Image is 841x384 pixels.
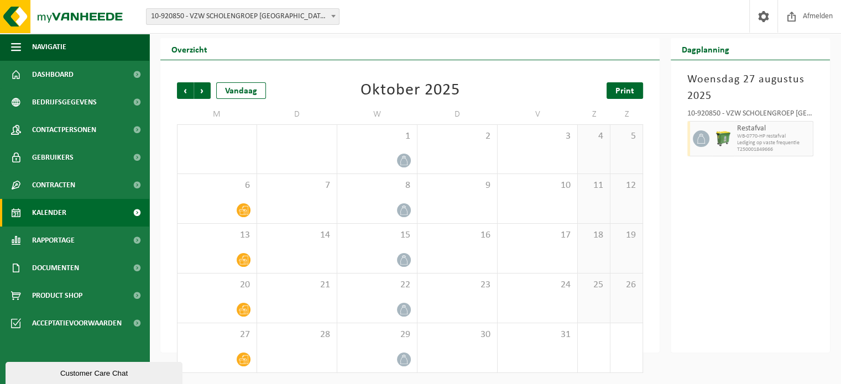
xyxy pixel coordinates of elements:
span: Contracten [32,171,75,199]
span: 14 [263,229,331,241]
span: 31 [503,329,572,341]
span: Gebruikers [32,144,74,171]
span: Dashboard [32,61,74,88]
td: M [177,104,257,124]
span: Volgende [194,82,211,99]
span: Product Shop [32,282,82,309]
div: 10-920850 - VZW SCHOLENGROEP [GEOGRAPHIC_DATA] CAMPUS [PERSON_NAME] [687,110,813,121]
span: 11 [583,180,604,192]
td: Z [578,104,610,124]
div: Vandaag [216,82,266,99]
span: Rapportage [32,227,75,254]
span: 8 [343,180,411,192]
td: W [337,104,417,124]
span: Vorige [177,82,194,99]
h2: Overzicht [160,38,218,60]
span: WB-0770-HP restafval [737,133,810,140]
span: 18 [583,229,604,241]
span: Lediging op vaste frequentie [737,140,810,146]
span: 23 [423,279,492,291]
span: 7 [263,180,331,192]
span: 4 [583,130,604,143]
td: D [257,104,337,124]
div: Oktober 2025 [361,82,460,99]
span: 15 [343,229,411,241]
a: Print [607,82,643,99]
span: Kalender [32,199,66,227]
span: 27 [183,329,251,341]
span: 9 [423,180,492,192]
h2: Dagplanning [671,38,740,60]
iframe: chat widget [6,360,185,384]
span: 6 [183,180,251,192]
span: 5 [616,130,637,143]
span: 25 [583,279,604,291]
span: 17 [503,229,572,241]
span: 10 [503,180,572,192]
span: Documenten [32,254,79,282]
span: Contactpersonen [32,116,96,144]
span: 20 [183,279,251,291]
span: 12 [616,180,637,192]
td: D [417,104,498,124]
span: 28 [263,329,331,341]
span: 10-920850 - VZW SCHOLENGROEP SINT-MICHIEL - VISO CAMPUS DR. DELBEKE - ROESELARE [146,8,339,25]
span: Print [615,87,634,96]
span: 13 [183,229,251,241]
span: 26 [616,279,637,291]
td: V [498,104,578,124]
span: Acceptatievoorwaarden [32,309,122,337]
span: 21 [263,279,331,291]
span: Bedrijfsgegevens [32,88,97,116]
span: 30 [423,329,492,341]
span: 2 [423,130,492,143]
span: 1 [343,130,411,143]
span: T250001849666 [737,146,810,153]
span: 3 [503,130,572,143]
span: 16 [423,229,492,241]
span: 29 [343,329,411,341]
img: WB-0770-HPE-GN-50 [715,130,732,147]
span: 24 [503,279,572,291]
span: Restafval [737,124,810,133]
span: 10-920850 - VZW SCHOLENGROEP SINT-MICHIEL - VISO CAMPUS DR. DELBEKE - ROESELARE [147,9,339,24]
span: 22 [343,279,411,291]
td: Z [610,104,643,124]
span: 19 [616,229,637,241]
span: Navigatie [32,33,66,61]
h3: Woensdag 27 augustus 2025 [687,71,813,104]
